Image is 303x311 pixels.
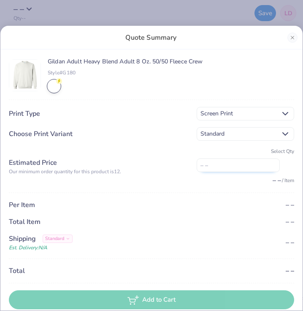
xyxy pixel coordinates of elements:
div: / Item [282,177,294,184]
div: Our minimum order quantity for this product is 12 . [9,168,190,175]
span: – – [286,217,294,226]
span: Standard [200,129,277,139]
div: Per Item [9,200,190,210]
input: – – [197,158,280,172]
span: – – [273,176,281,185]
div: Total [9,266,190,276]
span: – – [286,238,294,247]
div: Estimated Price [9,158,190,168]
div: Total Item [9,217,190,227]
div: Quote Summary [0,26,303,49]
div: Print Type [9,109,190,119]
div: Standard [43,235,73,243]
span: Screen Print [200,109,277,118]
button: Close [287,33,298,43]
span: – – [286,200,294,210]
span: Gildan Adult Heavy Blend Adult 8 Oz. 50/50 Fleece Crew [48,58,203,65]
div: Select Qty [197,147,294,155]
img: Front [9,60,41,91]
div: Choose Print Variant [9,129,190,139]
span: Style# G180 [48,69,76,76]
div: Est. Delivery: N/A [9,244,190,251]
div: Shipping [9,234,36,244]
span: – – [286,266,294,276]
